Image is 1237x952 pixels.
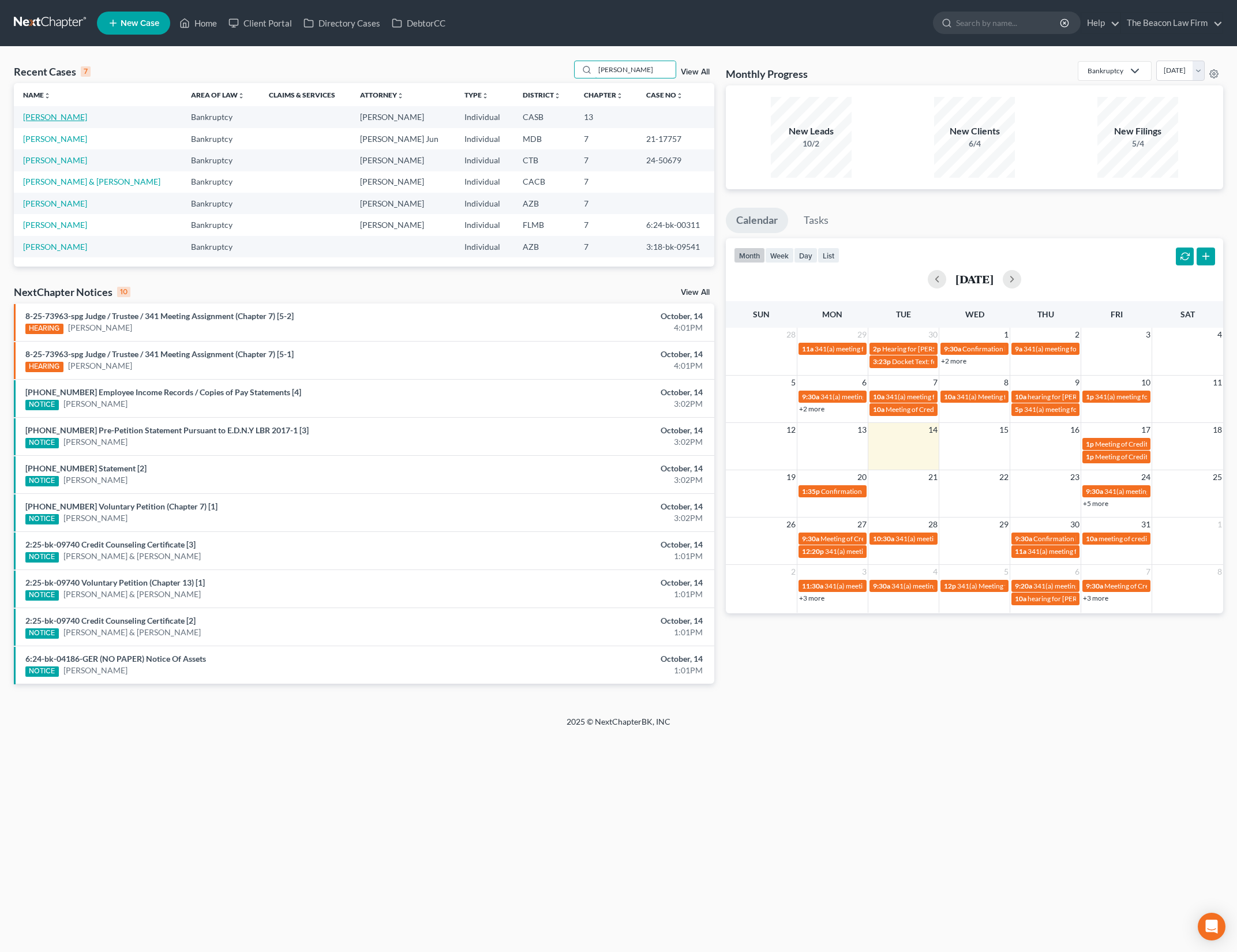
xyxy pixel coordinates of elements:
i: unfold_more [554,92,561,99]
span: 341(a) Meeting for [PERSON_NAME] [957,582,1069,590]
a: [PERSON_NAME] [63,512,128,524]
span: meeting of creditors for [PERSON_NAME] [1099,534,1225,543]
a: [PHONE_NUMBER] Voluntary Petition (Chapter 7) [1] [25,501,218,511]
span: 341(a) meeting for [PERSON_NAME] [824,582,936,590]
a: Client Portal [223,13,298,33]
a: Tasks [793,208,839,233]
td: [PERSON_NAME] [351,193,455,214]
span: 1p [1086,440,1094,448]
span: 1p [1086,452,1094,461]
span: Hearing for [PERSON_NAME] and [PERSON_NAME] [882,344,1040,353]
span: 10a [944,392,955,401]
span: 1 [1216,518,1223,531]
a: [PERSON_NAME] & [PERSON_NAME] [63,627,201,638]
span: 18 [1212,423,1223,437]
a: [PERSON_NAME] [68,360,132,372]
span: 19 [785,470,797,484]
div: 1:01PM [485,627,703,638]
div: 4:01PM [485,360,703,372]
td: CACB [513,171,575,193]
a: Calendar [726,208,788,233]
span: 24 [1140,470,1152,484]
span: 23 [1069,470,1081,484]
div: 3:02PM [485,512,703,524]
span: 9:30a [802,534,819,543]
div: 3:02PM [485,474,703,486]
td: Bankruptcy [182,193,260,214]
span: 9:30a [944,344,961,353]
span: 1p [1086,392,1094,401]
td: AZB [513,193,575,214]
a: Home [174,13,223,33]
i: unfold_more [676,92,683,99]
td: 7 [575,171,637,193]
div: 7 [81,66,91,77]
span: Meeting of Creditors for [PERSON_NAME] & [PERSON_NAME] [886,405,1075,414]
a: +3 more [799,594,824,602]
td: FLMB [513,214,575,235]
div: 10/2 [771,138,852,149]
td: 7 [575,149,637,171]
span: Meeting of Creditors for [PERSON_NAME] [1095,452,1223,461]
td: Individual [455,193,513,214]
span: 11a [802,344,814,353]
div: NOTICE [25,514,59,524]
td: 7 [575,128,637,149]
span: 11 [1212,376,1223,389]
div: 4:01PM [485,322,703,333]
div: October, 14 [485,501,703,512]
button: week [765,248,794,263]
a: 2:25-bk-09740 Voluntary Petition (Chapter 13) [1] [25,578,205,587]
div: October, 14 [485,615,703,627]
span: Docket Text: for [PERSON_NAME] and [PERSON_NAME] [892,357,1063,366]
span: 2p [873,344,881,353]
span: Sat [1180,309,1195,319]
td: 7 [575,214,637,235]
td: Individual [455,236,513,257]
a: [PERSON_NAME] [63,474,128,486]
td: [PERSON_NAME] [351,171,455,193]
input: Search by name... [595,61,676,78]
td: Individual [455,171,513,193]
a: 2:25-bk-09740 Credit Counseling Certificate [3] [25,539,196,549]
td: 3:18-bk-09541 [637,236,715,257]
span: 27 [856,518,868,531]
a: DebtorCC [386,13,451,33]
td: Bankruptcy [182,128,260,149]
a: [PHONE_NUMBER] Employee Income Records / Copies of Pay Statements [4] [25,387,301,397]
span: 8 [1003,376,1010,389]
span: 4 [932,565,939,579]
span: 29 [998,518,1010,531]
td: [PERSON_NAME] [351,106,455,128]
td: Individual [455,128,513,149]
span: 10a [873,405,884,414]
a: [PERSON_NAME] [68,322,132,333]
a: [PERSON_NAME] [63,436,128,448]
span: 25 [1212,470,1223,484]
div: 5/4 [1097,138,1178,149]
span: 17 [1140,423,1152,437]
h2: [DATE] [955,273,994,285]
button: day [794,248,818,263]
span: 9:30a [1015,534,1032,543]
a: [PERSON_NAME] & [PERSON_NAME] [63,589,201,600]
span: 341(a) meeting for [PERSON_NAME] [1024,344,1135,353]
span: 7 [932,376,939,389]
span: Wed [965,309,984,319]
div: NextChapter Notices [14,285,130,299]
div: 10 [117,287,130,297]
i: unfold_more [616,92,623,99]
div: 3:02PM [485,436,703,448]
div: October, 14 [485,348,703,360]
span: 10:30a [873,534,894,543]
a: [PERSON_NAME] [23,242,87,252]
td: Individual [455,214,513,235]
span: 12:20p [802,547,824,556]
span: 29 [856,328,868,342]
div: HEARING [25,324,63,334]
span: Sun [753,309,770,319]
td: 7 [575,236,637,257]
span: 9:30a [1086,487,1103,496]
span: 9:20a [1015,582,1032,590]
span: Fri [1111,309,1123,319]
